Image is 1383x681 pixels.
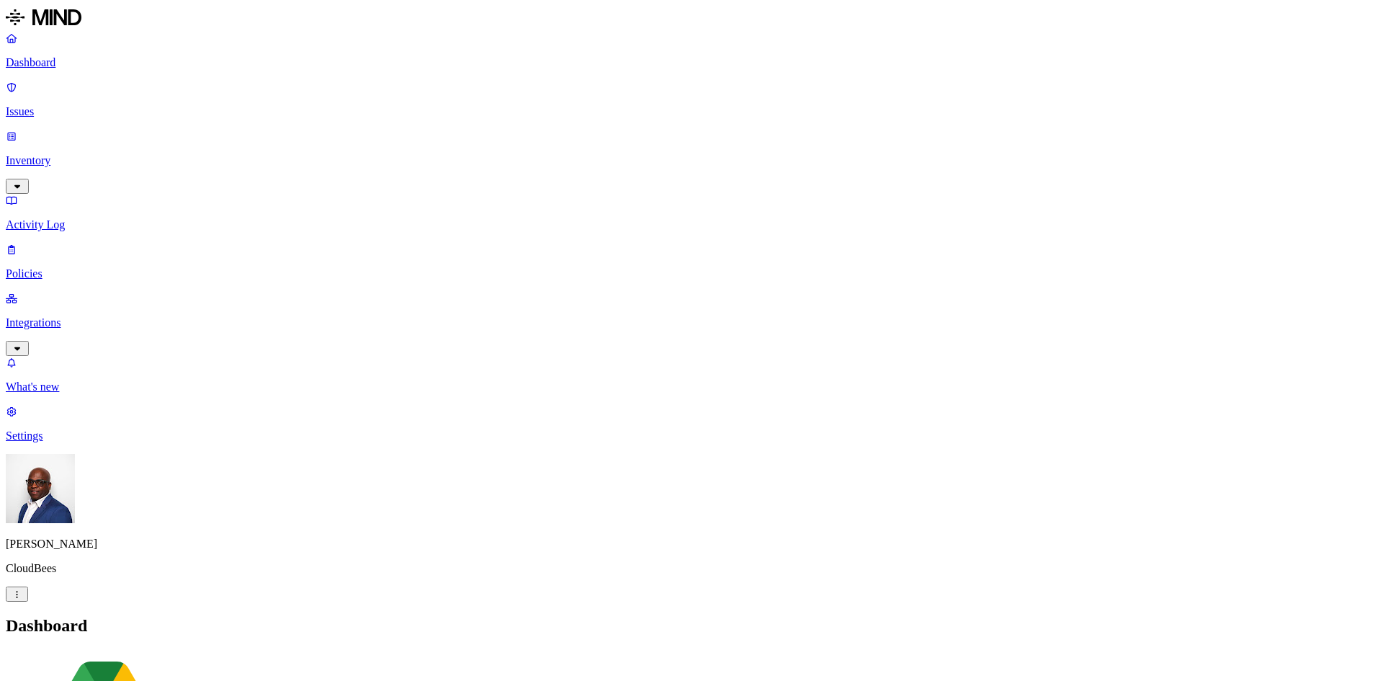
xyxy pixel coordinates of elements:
p: Settings [6,429,1377,442]
p: Policies [6,267,1377,280]
img: MIND [6,6,81,29]
h2: Dashboard [6,616,1377,636]
p: Issues [6,105,1377,118]
p: What's new [6,380,1377,393]
p: Integrations [6,316,1377,329]
p: CloudBees [6,562,1377,575]
p: Dashboard [6,56,1377,69]
p: Activity Log [6,218,1377,231]
p: Inventory [6,154,1377,167]
img: Gregory Thomas [6,454,75,523]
